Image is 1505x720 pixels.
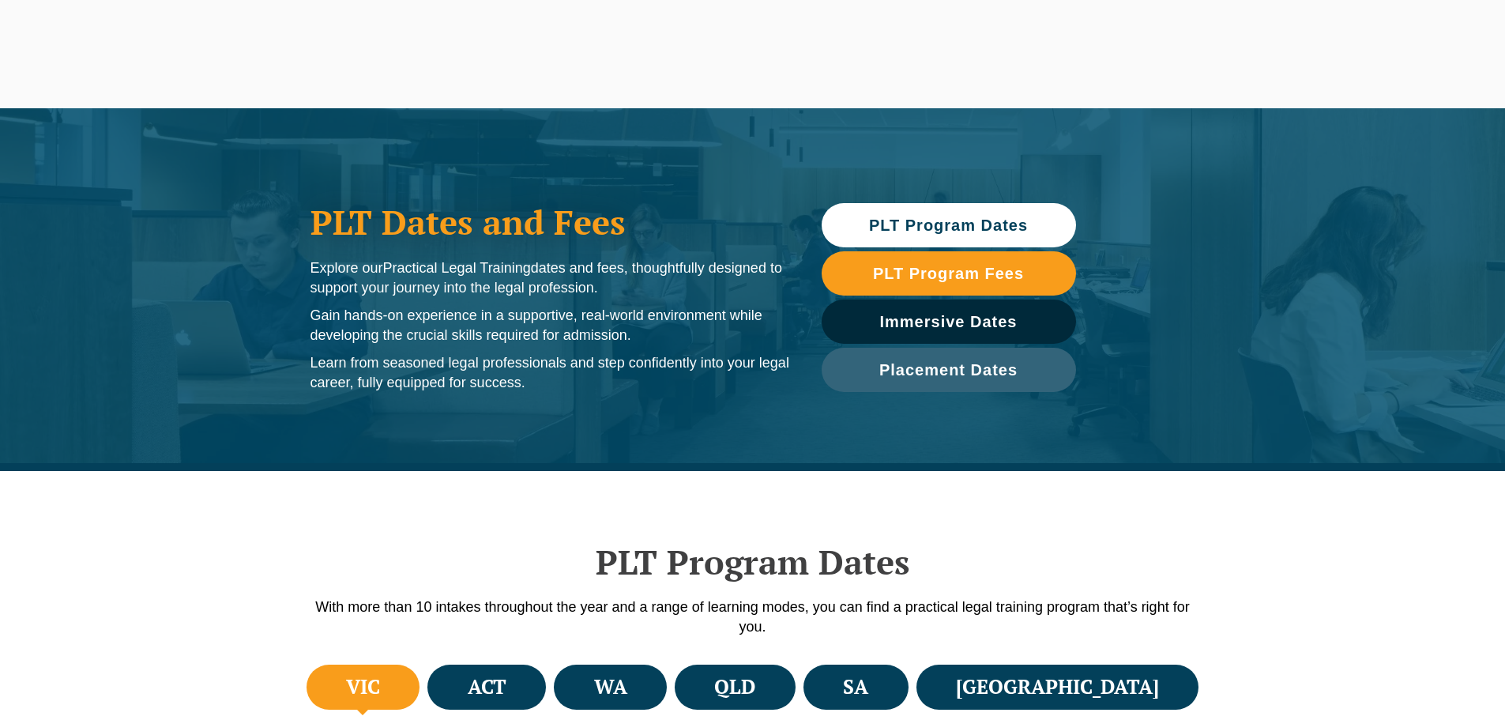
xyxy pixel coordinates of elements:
h1: PLT Dates and Fees [310,202,790,242]
span: Practical Legal Training [383,260,531,276]
a: Immersive Dates [822,300,1076,344]
a: PLT Program Dates [822,203,1076,247]
h4: SA [843,674,868,700]
a: Placement Dates [822,348,1076,392]
span: Placement Dates [879,362,1018,378]
a: PLT Program Fees [822,251,1076,296]
span: Immersive Dates [880,314,1018,330]
h4: QLD [714,674,755,700]
p: Gain hands-on experience in a supportive, real-world environment while developing the crucial ski... [310,306,790,345]
span: PLT Program Dates [869,217,1028,233]
p: With more than 10 intakes throughout the year and a range of learning modes, you can find a pract... [303,597,1203,637]
h2: PLT Program Dates [303,542,1203,582]
h4: VIC [346,674,380,700]
p: Learn from seasoned legal professionals and step confidently into your legal career, fully equipp... [310,353,790,393]
p: Explore our dates and fees, thoughtfully designed to support your journey into the legal profession. [310,258,790,298]
h4: ACT [468,674,506,700]
h4: WA [594,674,627,700]
span: PLT Program Fees [873,266,1024,281]
h4: [GEOGRAPHIC_DATA] [956,674,1159,700]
